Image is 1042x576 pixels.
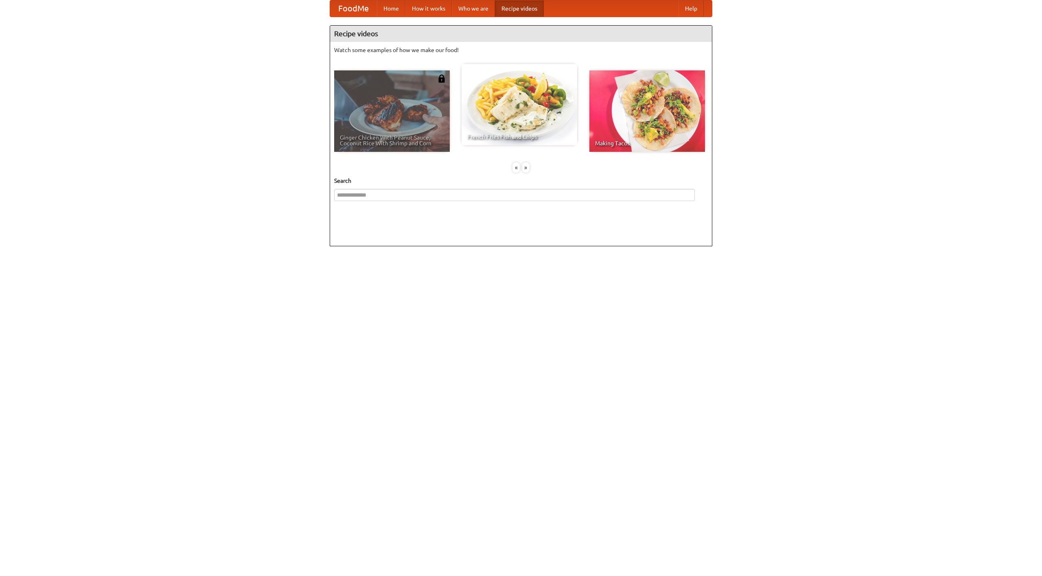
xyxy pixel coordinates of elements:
a: FoodMe [330,0,377,17]
h4: Recipe videos [330,26,712,42]
a: Making Tacos [589,70,705,152]
p: Watch some examples of how we make our food! [334,46,708,54]
a: Recipe videos [495,0,544,17]
a: Home [377,0,405,17]
img: 483408.png [438,74,446,83]
a: Help [679,0,704,17]
span: Making Tacos [595,140,699,146]
div: » [522,162,530,173]
div: « [512,162,520,173]
span: French Fries Fish and Chips [467,134,571,140]
h5: Search [334,177,708,185]
a: Who we are [452,0,495,17]
a: French Fries Fish and Chips [462,64,577,145]
a: How it works [405,0,452,17]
